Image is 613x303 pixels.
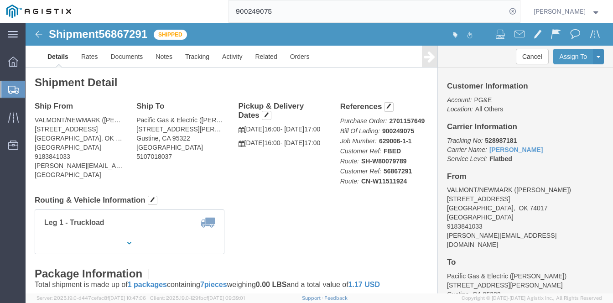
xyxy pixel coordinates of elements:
[229,0,506,22] input: Search for shipment number, reference number
[533,6,601,17] button: [PERSON_NAME]
[6,5,71,18] img: logo
[26,23,613,293] iframe: FS Legacy Container
[324,295,348,301] a: Feedback
[150,295,245,301] span: Client: 2025.19.0-129fbcf
[208,295,245,301] span: [DATE] 09:39:01
[534,6,586,16] span: JJ Bighorse
[462,294,602,302] span: Copyright © [DATE]-[DATE] Agistix Inc., All Rights Reserved
[109,295,146,301] span: [DATE] 10:47:06
[302,295,325,301] a: Support
[36,295,146,301] span: Server: 2025.19.0-d447cefac8f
